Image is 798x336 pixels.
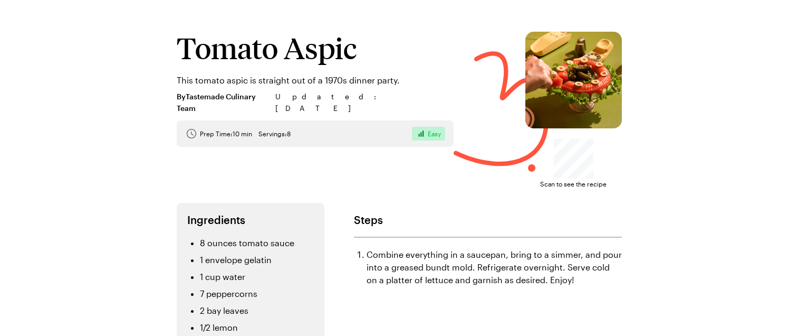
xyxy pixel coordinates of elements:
li: 1 envelope gelatin [200,254,314,266]
span: Easy [428,129,441,138]
li: 1 cup water [200,270,314,283]
li: 7 peppercorns [200,287,314,300]
h2: Steps [354,213,622,226]
p: This tomato aspic is straight out of a 1970s dinner party. [177,74,454,87]
h2: Ingredients [187,213,314,226]
span: By Tastemade Culinary Team [177,91,269,114]
h1: Tomato Aspic [177,32,454,63]
li: 2 bay leaves [200,304,314,317]
span: Servings: 8 [258,129,291,138]
li: Combine everything in a saucepan, bring to a simmer, and pour into a greased bundt mold. Refriger... [367,248,622,286]
li: 1/2 lemon [200,321,314,334]
li: 8 ounces tomato sauce [200,237,314,249]
span: Scan to see the recipe [540,179,607,189]
img: Tomato Aspic [525,32,622,128]
span: Prep Time: 10 min [200,129,252,138]
span: Updated : [DATE] [275,91,454,114]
